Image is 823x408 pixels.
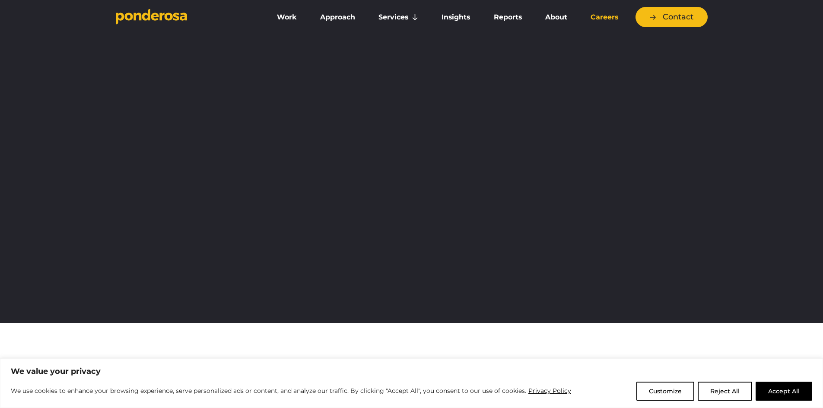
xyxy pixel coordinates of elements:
a: Careers [581,8,628,26]
a: About [535,8,577,26]
a: Services [369,8,428,26]
a: Privacy Policy [528,386,572,396]
a: Approach [310,8,365,26]
button: Customize [636,382,694,401]
a: Work [267,8,307,26]
p: We value your privacy [11,366,812,376]
a: Go to homepage [116,9,254,26]
a: Contact [636,7,708,27]
p: We use cookies to enhance your browsing experience, serve personalized ads or content, and analyz... [11,386,572,396]
button: Reject All [698,382,752,401]
button: Accept All [756,382,812,401]
a: Insights [432,8,480,26]
a: Reports [484,8,532,26]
